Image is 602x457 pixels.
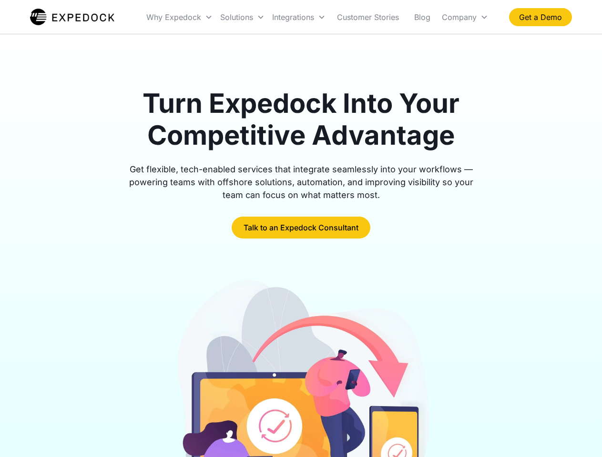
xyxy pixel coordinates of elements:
[146,12,201,22] div: Why Expedock
[216,1,268,33] div: Solutions
[554,411,602,457] iframe: Chat Widget
[220,12,253,22] div: Solutions
[118,163,484,201] div: Get flexible, tech-enabled services that integrate seamlessly into your workflows — powering team...
[272,12,314,22] div: Integrations
[268,1,329,33] div: Integrations
[143,1,216,33] div: Why Expedock
[30,8,114,27] a: home
[30,8,114,27] img: Expedock Logo
[442,12,477,22] div: Company
[232,217,370,238] a: Talk to an Expedock Consultant
[438,1,492,33] div: Company
[329,1,407,33] a: Customer Stories
[509,8,572,26] a: Get a Demo
[118,88,484,151] h1: Turn Expedock Into Your Competitive Advantage
[407,1,438,33] a: Blog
